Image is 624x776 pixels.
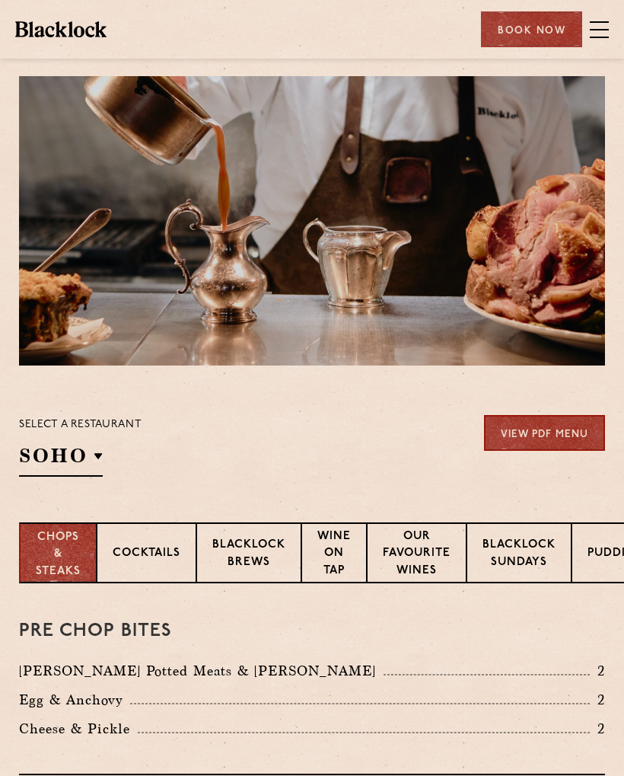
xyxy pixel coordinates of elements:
img: BL_Textured_Logo-footer-cropped.svg [15,21,107,37]
p: Cheese & Pickle [19,718,138,739]
h3: Pre Chop Bites [19,621,605,641]
p: 2 [590,690,605,710]
div: Book Now [481,11,582,47]
p: 2 [590,719,605,739]
p: Blacklock Brews [212,537,285,573]
p: Blacklock Sundays [482,537,556,573]
p: Wine on Tap [317,529,351,582]
p: Select a restaurant [19,415,142,435]
a: View PDF Menu [484,415,605,451]
h2: SOHO [19,442,103,477]
p: Our favourite wines [383,529,450,582]
p: Cocktails [113,545,180,564]
p: [PERSON_NAME] Potted Meats & [PERSON_NAME] [19,660,384,682]
p: Egg & Anchovy [19,689,130,711]
p: 2 [590,661,605,681]
p: Chops & Steaks [36,529,81,581]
